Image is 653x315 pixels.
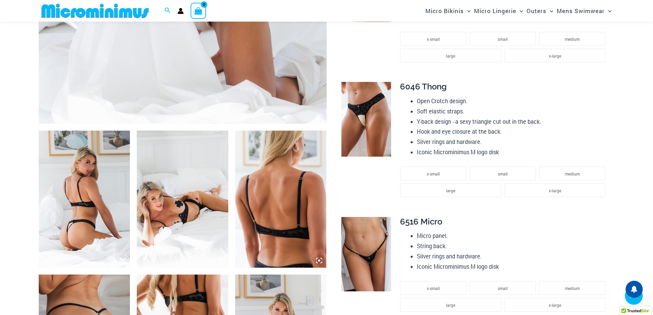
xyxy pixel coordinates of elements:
[400,167,466,180] li: x-small
[546,2,553,20] span: Menu Toggle
[470,167,536,180] li: small
[427,171,440,177] span: x-small
[417,126,609,137] li: Hook and eye closure at the back.
[539,281,605,295] li: medium
[417,241,609,251] li: String back.
[446,53,455,59] span: large
[565,171,580,177] span: medium
[498,36,508,42] span: small
[400,183,501,197] li: large
[417,117,609,127] li: Y-back design - a sexy triangle cut out in the back.
[516,2,523,20] span: Menu Toggle
[417,147,609,157] li: Iconic Microminimus M logo disk
[565,286,580,291] span: medium
[472,2,525,20] a: Micro LingerieMenu ToggleMenu Toggle
[505,183,605,197] li: x-large
[191,3,206,19] a: View Shopping Cart, empty
[341,217,391,292] img: Nights Fall Silver Leopard 6516 Micro
[425,2,464,20] span: Micro Bikinis
[39,3,152,19] img: MM SHOP LOGO FLAT
[235,131,327,268] img: Nights Fall Silver Leopard 1036 Bra
[424,2,472,20] a: Micro BikinisMenu ToggleMenu Toggle
[400,281,466,295] li: x-small
[470,32,536,46] li: small
[400,49,501,62] li: large
[525,2,555,20] a: OutersMenu ToggleMenu Toggle
[427,36,440,42] span: x-small
[539,32,605,46] li: medium
[400,82,447,92] span: 6046 Thong
[549,188,561,193] span: x-large
[400,32,466,46] li: x-small
[446,302,455,308] span: large
[470,281,536,295] li: small
[423,1,615,21] nav: Site Navigation
[539,167,605,180] li: medium
[505,298,605,312] li: x-large
[605,2,612,20] span: Menu Toggle
[417,96,609,106] li: Open Crotch design.
[446,188,455,193] span: large
[505,49,605,62] li: x-large
[474,2,516,20] span: Micro Lingerie
[400,217,442,227] span: 6516 Micro
[549,302,561,308] span: x-large
[39,131,130,268] img: Nights Fall Silver Leopard 1036 Bra 6046 Thong
[464,2,471,20] span: Menu Toggle
[527,2,546,20] span: Outers
[417,251,609,262] li: Silver rings and hardware.
[417,137,609,147] li: Silver rings and hardware.
[400,298,501,312] li: large
[341,82,391,157] img: Nights Fall Silver Leopard 6046 Thong
[565,36,580,42] span: medium
[417,262,609,272] li: Iconic Microminimus M logo disk
[498,286,508,291] span: small
[498,171,508,177] span: small
[549,53,561,59] span: x-large
[417,106,609,117] li: Soft elastic straps.
[165,7,171,15] a: Search icon link
[555,2,613,20] a: Mens SwimwearMenu ToggleMenu Toggle
[137,131,228,268] img: Nights Fall Silver Leopard 1036 Bra 6046 Thong
[178,8,184,14] a: Account icon link
[427,286,440,291] span: x-small
[557,2,605,20] span: Mens Swimwear
[417,231,609,241] li: Micro panel.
